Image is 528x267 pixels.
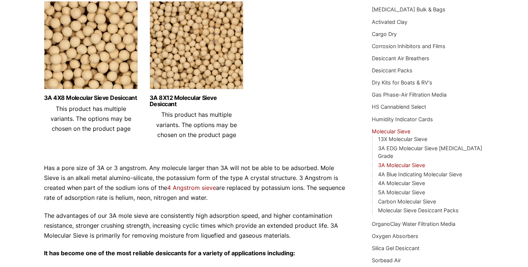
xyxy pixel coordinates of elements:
a: Carbon Molecular Sieve [378,198,436,205]
a: Oxygen Absorbers [372,233,418,239]
a: 3A 8X12 Molecular Sieve Desiccant [150,95,243,107]
a: Activated Clay [372,19,407,25]
a: 4 Angstrom sieve [167,184,216,191]
a: Molecular Sieve [372,128,410,134]
a: Desiccant Air Breathers [372,55,429,61]
a: 3A EDG Molecular Sieve [MEDICAL_DATA] Grade [378,145,482,159]
a: 3A 4X8 Molecular Sieve Desiccant [44,95,138,101]
a: OrganoClay Water Filtration Media [372,221,455,227]
a: Gas Phase-Air Filtration Media [372,91,447,98]
a: Desiccant Packs [372,67,412,73]
a: HS Cannablend Select [372,104,426,110]
p: The advantages of our 3A mole sieve are consistently high adsorption speed, and higher contaminat... [44,211,350,241]
a: Cargo Dry [372,31,397,37]
a: [MEDICAL_DATA] Bulk & Bags [372,6,445,12]
a: Molecular Sieve Desiccant Packs [378,207,459,213]
a: 4A Blue Indicating Molecular Sieve [378,171,462,177]
a: 13X Molecular Sieve [378,136,427,142]
a: Humidity Indicator Cards [372,116,433,122]
a: Sorbead Air [372,257,401,263]
a: 4A Molecular Sieve [378,180,425,186]
span: This product has multiple variants. The options may be chosen on the product page [156,111,237,138]
a: Corrosion Inhibitors and Films [372,43,445,49]
a: 5A Molecular Sieve [378,189,425,195]
a: Dry Kits for Boats & RV's [372,79,432,86]
strong: It has become one of the most reliable desiccants for a variety of applications including: [44,249,295,257]
a: Silica Gel Desiccant [372,245,419,251]
span: This product has multiple variants. The options may be chosen on the product page [51,105,131,132]
p: Has a pore size of 3A or 3 angstrom. Any molecule larger than 3A will not be able to be adsorbed.... [44,163,350,203]
a: 3A Molecular Sieve [378,162,425,168]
